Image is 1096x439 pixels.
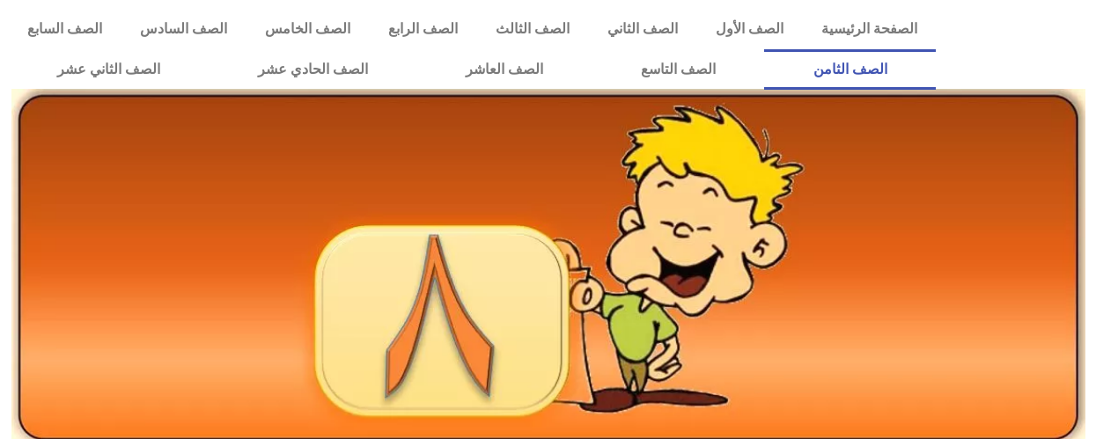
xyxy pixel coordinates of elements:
a: الصف الخامس [246,9,370,49]
a: الصف الثاني [588,9,696,49]
a: الصف الأول [696,9,802,49]
a: الصف العاشر [417,49,592,90]
a: الصف السادس [121,9,246,49]
a: الصف التاسع [592,49,765,90]
a: الصف الحادي عشر [210,49,417,90]
a: الصف الثاني عشر [9,49,210,90]
a: الصف الرابع [370,9,477,49]
a: الصفحة الرئيسية [802,9,936,49]
a: الصف الثامن [764,49,936,90]
a: الصف السابع [9,9,121,49]
a: الصف الثالث [477,9,589,49]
